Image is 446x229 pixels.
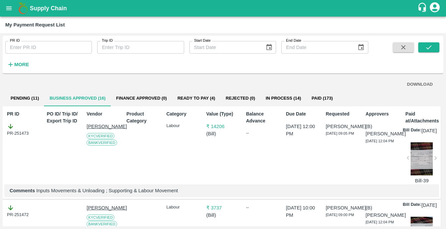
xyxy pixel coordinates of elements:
[326,123,359,130] p: [PERSON_NAME]
[261,90,306,106] button: In Process (14)
[87,204,120,211] p: [PERSON_NAME]
[111,90,172,106] button: Finance Approved (0)
[87,123,120,130] p: [PERSON_NAME]
[206,130,240,137] p: ( Bill )
[30,5,67,12] b: Supply Chain
[10,187,434,194] p: Inputs Movements & Unloading ; Supporting & Labour Movement
[281,41,352,54] input: End Date
[5,59,31,70] button: More
[87,133,114,139] span: KYC Verified
[422,202,437,209] p: [DATE]
[366,123,399,138] p: (B) [PERSON_NAME]
[194,38,211,43] label: Start Date
[326,131,354,135] span: [DATE] 09:05 PM
[326,213,354,217] span: [DATE] 09:00 PM
[87,221,117,227] span: Bank Verified
[97,41,184,54] input: Enter Trip ID
[30,4,417,13] a: Supply Chain
[221,90,261,106] button: Rejected (0)
[87,214,114,220] span: KYC Verified
[1,1,17,16] button: open drawer
[10,188,35,193] b: Comments
[405,111,439,124] p: Paid at/Attachments
[7,123,41,137] div: PR-251473
[166,123,200,129] p: Labour
[87,140,117,146] span: Bank Verified
[366,204,399,219] p: (B) [PERSON_NAME]
[166,111,200,117] p: Category
[404,79,435,90] button: DOWNLOAD
[417,2,429,14] div: customer-support
[246,111,280,124] p: Balance Advance
[263,41,275,54] button: Choose date
[206,123,240,130] p: ₹ 14206
[5,41,92,54] input: Enter PR ID
[7,111,41,117] p: PR ID
[286,123,320,138] p: [DATE] 12:00 PM
[5,21,65,29] div: My Payment Request List
[326,204,359,211] p: [PERSON_NAME]
[246,130,280,136] div: --
[5,90,44,106] button: Pending (11)
[286,38,301,43] label: End Date
[403,127,421,134] p: Bill Date:
[366,139,394,143] span: [DATE] 12:04 PM
[206,111,240,117] p: Value (Type)
[429,1,441,15] div: account of current user
[422,127,437,134] p: [DATE]
[246,204,280,211] div: --
[189,41,260,54] input: Start Date
[102,38,113,43] label: Trip ID
[172,90,221,106] button: Ready To Pay (4)
[44,90,111,106] button: Business Approved (16)
[14,62,29,67] strong: More
[166,204,200,210] p: Labour
[127,111,160,124] p: Product Category
[355,41,367,54] button: Choose date
[7,204,41,218] div: PR-251472
[17,2,30,15] img: logo
[366,220,394,224] span: [DATE] 12:04 PM
[403,202,421,209] p: Bill Date:
[206,204,240,211] p: ₹ 3737
[326,111,359,117] p: Requested
[411,177,433,184] p: Bill-39
[366,111,399,117] p: Approvers
[87,111,120,117] p: Vendor
[286,204,320,219] p: [DATE] 10:00 PM
[10,38,20,43] label: PR ID
[286,111,320,117] p: Due Date
[306,90,338,106] button: Paid (173)
[206,211,240,219] p: ( Bill )
[47,111,81,124] p: PO ID/ Trip ID/ Export Trip ID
